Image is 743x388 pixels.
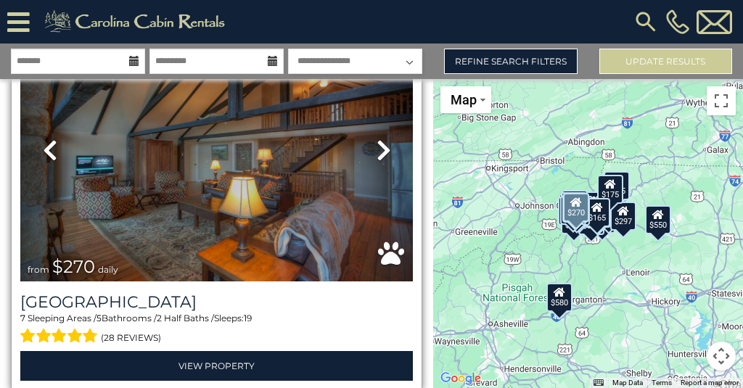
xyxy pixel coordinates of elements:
[603,171,629,200] div: $175
[707,86,736,115] button: Toggle fullscreen view
[20,19,413,282] img: thumbnail_163276096.jpeg
[20,292,413,312] a: [GEOGRAPHIC_DATA]
[645,205,671,234] div: $550
[633,9,659,35] img: search-regular.svg
[444,49,577,74] a: Refine Search Filters
[562,190,588,219] div: $125
[101,329,161,347] span: (28 reviews)
[37,7,237,36] img: Khaki-logo.png
[546,283,572,312] div: $580
[558,197,584,226] div: $230
[20,292,413,312] h3: Majestic Mountain Haus
[562,193,588,222] div: $270
[28,264,49,275] span: from
[612,378,643,388] button: Map Data
[594,378,604,388] button: Keyboard shortcuts
[20,313,25,323] span: 7
[440,86,491,113] button: Change map style
[437,369,485,388] a: Open this area in Google Maps (opens a new window)
[562,194,588,223] div: $395
[597,175,623,204] div: $175
[20,351,413,381] a: View Property
[681,379,739,387] a: Report a map error
[52,256,95,277] span: $270
[707,342,736,371] button: Map camera controls
[581,191,607,220] div: $349
[244,313,252,323] span: 19
[599,49,732,74] button: Update Results
[564,197,590,226] div: $300
[437,369,485,388] img: Google
[584,198,610,227] div: $165
[97,313,102,323] span: 5
[662,9,693,34] a: [PHONE_NUMBER]
[451,92,477,107] span: Map
[652,379,672,387] a: Terms (opens in new tab)
[560,196,586,225] div: $424
[157,313,214,323] span: 2 Half Baths /
[20,312,413,347] div: Sleeping Areas / Bathrooms / Sleeps:
[610,202,636,231] div: $297
[98,264,118,275] span: daily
